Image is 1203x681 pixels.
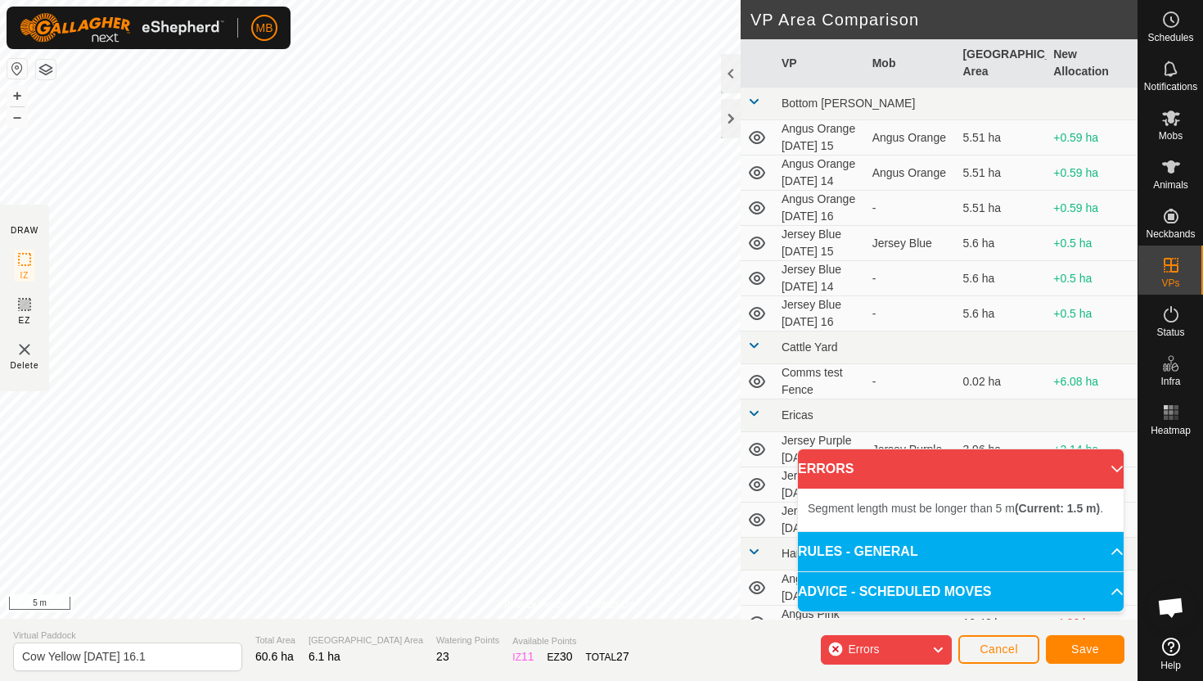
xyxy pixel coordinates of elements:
div: - [872,200,950,217]
th: [GEOGRAPHIC_DATA] Area [956,39,1047,88]
span: Animals [1153,180,1188,190]
td: 3.96 ha [956,432,1047,467]
span: EZ [19,314,31,327]
div: - [872,270,950,287]
img: Gallagher Logo [20,13,224,43]
a: Privacy Policy [504,598,565,612]
span: Virtual Paddock [13,629,242,643]
td: Angus Pink [DATE] 15 [775,571,866,606]
span: 6.1 ha [309,650,340,663]
td: Jersey Blue [DATE] 16 [775,296,866,331]
span: Errors [848,643,879,656]
span: Cattle Yard [782,340,838,354]
td: Jersey Blue [DATE] 15 [775,226,866,261]
div: IZ [512,648,534,665]
span: Total Area [255,634,295,647]
th: VP [775,39,866,88]
td: 5.6 ha [956,226,1047,261]
th: New Allocation [1047,39,1138,88]
span: ADVICE - SCHEDULED MOVES [798,582,991,602]
p-accordion-header: ADVICE - SCHEDULED MOVES [798,572,1124,611]
td: Jersey Blue [DATE] 14 [775,261,866,296]
h2: VP Area Comparison [750,10,1138,29]
span: Schedules [1147,33,1193,43]
span: Watering Points [436,634,499,647]
span: Segment length must be longer than 5 m . [808,502,1103,515]
p-accordion-header: RULES - GENERAL [798,532,1124,571]
div: TOTAL [586,648,629,665]
span: 30 [560,650,573,663]
td: +2.14 ha [1047,432,1138,467]
span: Status [1156,327,1184,337]
button: Map Layers [36,60,56,79]
span: Infra [1160,377,1180,386]
span: IZ [20,269,29,282]
td: 5.6 ha [956,261,1047,296]
span: 11 [521,650,534,663]
td: +0.5 ha [1047,261,1138,296]
div: - [872,373,950,390]
span: Notifications [1144,82,1197,92]
td: +0.59 ha [1047,156,1138,191]
div: Open chat [1147,583,1196,632]
div: Jersey Blue [872,235,950,252]
div: EZ [547,648,573,665]
div: - [872,305,950,322]
span: MB [256,20,273,37]
td: 5.51 ha [956,120,1047,156]
span: VPs [1161,278,1179,288]
td: 5.51 ha [956,191,1047,226]
span: Bottom [PERSON_NAME] [782,97,915,110]
span: ERRORS [798,459,854,479]
td: +0.5 ha [1047,226,1138,261]
span: Hamishs [782,547,826,560]
button: Cancel [958,635,1039,664]
td: 0.02 ha [956,364,1047,399]
div: Angus Orange [872,165,950,182]
td: +6.08 ha [1047,364,1138,399]
td: Angus Orange [DATE] 14 [775,156,866,191]
div: - [872,615,950,632]
span: Help [1160,661,1181,670]
span: Mobs [1159,131,1183,141]
span: Cancel [980,643,1018,656]
span: Available Points [512,634,629,648]
span: Ericas [782,408,813,422]
span: Save [1071,643,1099,656]
button: – [7,107,27,127]
td: Jersey Purple [DATE] 14 [775,467,866,503]
td: 5.51 ha [956,156,1047,191]
div: Jersey Purple [872,441,950,458]
span: RULES - GENERAL [798,542,918,561]
span: 60.6 ha [255,650,294,663]
img: VP [15,340,34,359]
td: Jersey Purple [DATE] 15 [775,432,866,467]
td: Jersey Purple [DATE] 16 [775,503,866,538]
td: Angus Pink [DATE] 14 [775,606,866,641]
td: Comms test Fence [775,364,866,399]
a: Contact Us [585,598,633,612]
button: Save [1046,635,1124,664]
span: Delete [11,359,39,372]
div: Angus Orange [872,129,950,147]
button: Reset Map [7,59,27,79]
span: Neckbands [1146,229,1195,239]
b: (Current: 1.5 m) [1015,502,1100,515]
td: 5.6 ha [956,296,1047,331]
td: +0.59 ha [1047,191,1138,226]
span: Heatmap [1151,426,1191,435]
td: Angus Orange [DATE] 15 [775,120,866,156]
div: DRAW [11,224,38,237]
button: + [7,86,27,106]
th: Mob [866,39,957,88]
td: +0.59 ha [1047,120,1138,156]
span: 23 [436,650,449,663]
td: +0.5 ha [1047,296,1138,331]
p-accordion-content: ERRORS [798,489,1124,531]
span: [GEOGRAPHIC_DATA] Area [309,634,423,647]
a: Help [1138,631,1203,677]
span: 27 [616,650,629,663]
p-accordion-header: ERRORS [798,449,1124,489]
td: Angus Orange [DATE] 16 [775,191,866,226]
